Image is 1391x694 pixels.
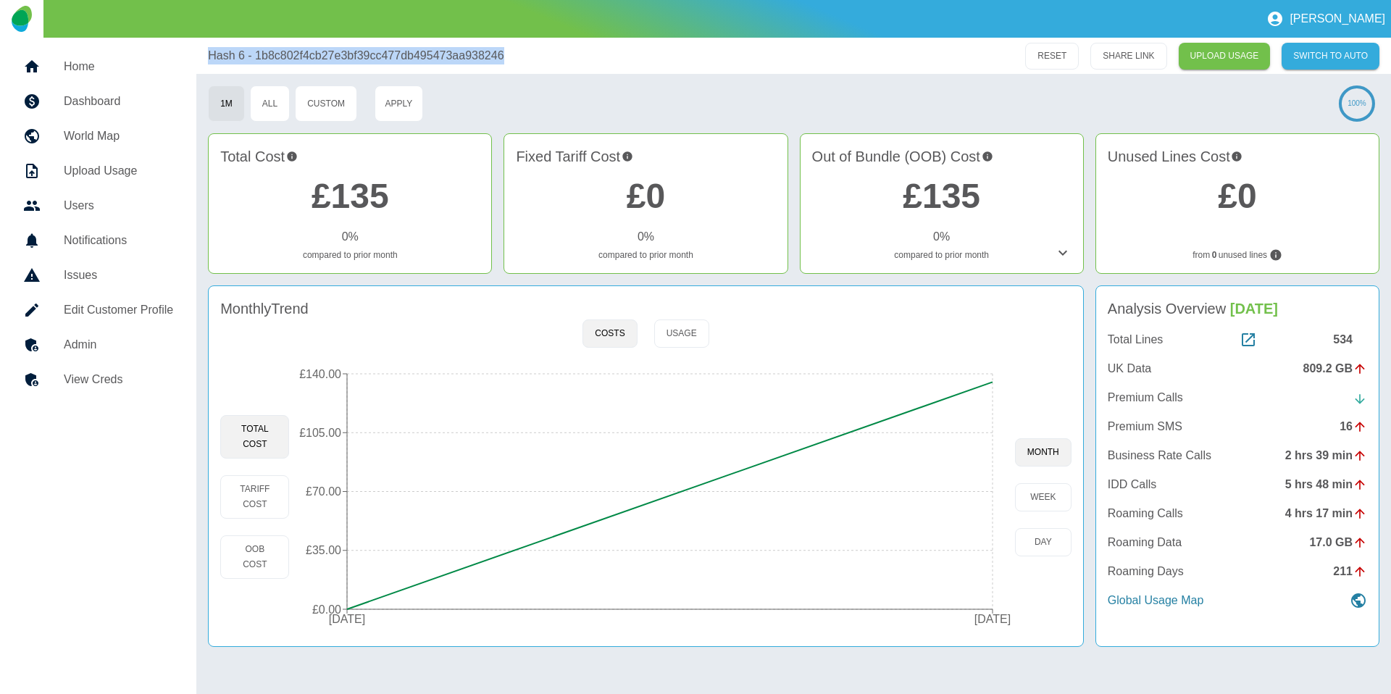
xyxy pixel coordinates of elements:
[1108,248,1367,262] p: from unused lines
[312,603,341,616] tspan: £0.00
[1108,331,1164,348] p: Total Lines
[1108,534,1182,551] p: Roaming Data
[12,188,185,223] a: Users
[1025,43,1079,70] button: RESET
[654,319,709,348] button: Usage
[1309,534,1367,551] div: 17.0 GB
[12,223,185,258] a: Notifications
[12,119,185,154] a: World Map
[329,613,365,625] tspan: [DATE]
[1261,4,1391,33] button: [PERSON_NAME]
[1108,389,1183,406] p: Premium Calls
[1015,483,1072,511] button: week
[64,197,173,214] h5: Users
[286,146,298,167] svg: This is the total charges incurred over 1 months
[582,319,637,348] button: Costs
[812,146,1072,167] h4: Out of Bundle (OOB) Cost
[312,177,389,215] a: £135
[982,146,993,167] svg: Costs outside of your fixed tariff
[250,85,290,122] button: All
[1108,563,1367,580] a: Roaming Days211
[1285,447,1367,464] div: 2 hrs 39 min
[1303,360,1367,377] div: 809.2 GB
[295,85,357,122] button: Custom
[306,544,342,556] tspan: £35.00
[1108,534,1367,551] a: Roaming Data17.0 GB
[64,301,173,319] h5: Edit Customer Profile
[64,93,173,110] h5: Dashboard
[64,232,173,249] h5: Notifications
[220,535,289,579] button: OOB Cost
[1108,505,1367,522] a: Roaming Calls4 hrs 17 min
[1015,528,1072,556] button: day
[220,298,309,319] h4: Monthly Trend
[1108,418,1367,435] a: Premium SMS16
[64,267,173,284] h5: Issues
[1108,360,1367,377] a: UK Data809.2 GB
[12,258,185,293] a: Issues
[1340,418,1367,435] div: 16
[300,368,342,380] tspan: £140.00
[516,146,775,167] h4: Fixed Tariff Cost
[64,58,173,75] h5: Home
[12,84,185,119] a: Dashboard
[220,475,289,519] button: Tariff Cost
[1231,146,1242,167] svg: Potential saving if surplus lines removed at contract renewal
[64,371,173,388] h5: View Creds
[306,485,342,498] tspan: £70.00
[1015,438,1072,467] button: month
[375,85,423,122] button: Apply
[64,162,173,180] h5: Upload Usage
[1348,99,1366,107] text: 100%
[12,6,31,32] img: Logo
[1108,476,1367,493] a: IDD Calls5 hrs 48 min
[622,146,633,167] svg: This is your recurring contracted cost
[638,228,654,246] p: 0 %
[1333,331,1367,348] div: 534
[1108,418,1182,435] p: Premium SMS
[208,85,245,122] button: 1M
[342,228,359,246] p: 0 %
[12,49,185,84] a: Home
[1212,248,1217,262] b: 0
[1285,476,1367,493] div: 5 hrs 48 min
[12,362,185,397] a: View Creds
[627,177,665,215] a: £0
[1290,12,1385,25] p: [PERSON_NAME]
[220,415,289,459] button: Total Cost
[1108,331,1367,348] a: Total Lines534
[516,248,775,262] p: compared to prior month
[220,146,480,167] h4: Total Cost
[1218,177,1256,215] a: £0
[1108,298,1367,319] h4: Analysis Overview
[933,228,950,246] p: 0 %
[64,336,173,354] h5: Admin
[208,47,504,64] a: Hash 6 - 1b8c802f4cb27e3bf39cc477db495473aa938246
[12,293,185,327] a: Edit Customer Profile
[12,154,185,188] a: Upload Usage
[12,327,185,362] a: Admin
[1108,505,1183,522] p: Roaming Calls
[1333,563,1367,580] div: 211
[1282,43,1379,70] button: SWITCH TO AUTO
[300,427,342,439] tspan: £105.00
[1108,146,1367,167] h4: Unused Lines Cost
[1108,563,1184,580] p: Roaming Days
[1285,505,1367,522] div: 4 hrs 17 min
[1230,301,1278,317] span: [DATE]
[1108,360,1151,377] p: UK Data
[1108,447,1367,464] a: Business Rate Calls2 hrs 39 min
[1108,389,1367,406] a: Premium Calls
[1090,43,1166,70] button: SHARE LINK
[1179,43,1271,70] a: UPLOAD USAGE
[1108,592,1367,609] a: Global Usage Map
[1269,248,1282,262] svg: Lines not used during your chosen timeframe. If multiple months selected only lines never used co...
[903,177,980,215] a: £135
[1108,592,1204,609] p: Global Usage Map
[220,248,480,262] p: compared to prior month
[1108,476,1157,493] p: IDD Calls
[1108,447,1211,464] p: Business Rate Calls
[64,127,173,145] h5: World Map
[974,613,1011,625] tspan: [DATE]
